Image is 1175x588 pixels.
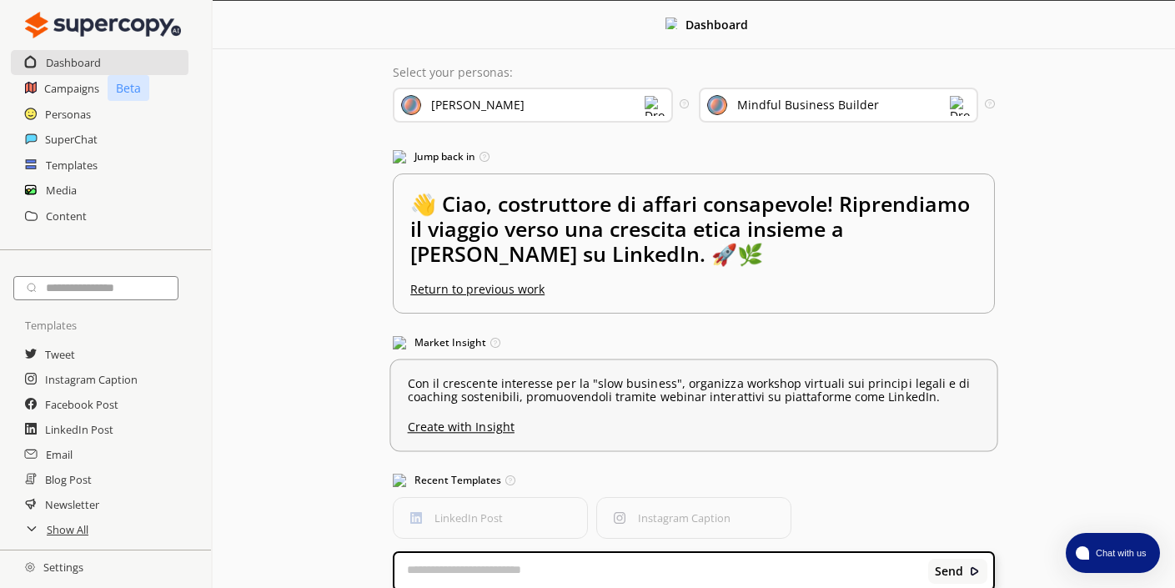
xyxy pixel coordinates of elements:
[25,562,35,572] img: Close
[401,95,421,115] img: Brand Icon
[45,102,91,127] a: Personas
[408,377,980,404] p: Con il crescente interesse per la "slow business", organizza workshop virtuali sui principi legal...
[45,417,113,442] a: LinkedIn Post
[25,8,181,42] img: Close
[393,497,588,539] button: LinkedIn PostLinkedIn Post
[685,17,748,33] b: Dashboard
[46,442,73,467] a: Email
[45,367,138,392] a: Instagram Caption
[935,565,963,578] b: Send
[46,178,77,203] a: Media
[737,98,879,112] div: Mindful Business Builder
[393,336,406,349] img: Market Insight
[393,330,995,355] h3: Market Insight
[614,512,625,524] img: Instagram Caption
[408,412,980,434] u: Create with Insight
[45,392,118,417] a: Facebook Post
[969,565,981,577] img: Close
[1066,533,1160,573] button: atlas-launcher
[410,281,545,297] u: Return to previous work
[46,153,98,178] a: Templates
[45,127,98,152] a: SuperChat
[47,517,88,542] a: Show All
[393,468,995,493] h3: Recent Templates
[950,96,970,116] img: Dropdown Icon
[410,191,977,283] h2: 👋 Ciao, costruttore di affari consapevole! Riprendiamo il viaggio verso una crescita etica insiem...
[707,95,727,115] img: Audience Icon
[45,342,75,367] a: Tweet
[108,75,149,101] p: Beta
[431,98,525,112] div: [PERSON_NAME]
[393,144,995,169] h3: Jump back in
[45,492,99,517] a: Newsletter
[393,150,406,163] img: Jump Back In
[490,338,500,348] img: Tooltip Icon
[665,18,677,29] img: Close
[680,99,689,108] img: Tooltip Icon
[393,66,995,79] p: Select your personas:
[393,474,406,487] img: Popular Templates
[480,152,490,162] img: Tooltip Icon
[46,204,87,229] a: Content
[45,467,92,492] a: Blog Post
[1089,546,1150,560] span: Chat with us
[645,96,665,116] img: Dropdown Icon
[410,512,422,524] img: LinkedIn Post
[985,99,994,108] img: Tooltip Icon
[46,50,101,75] a: Dashboard
[596,497,791,539] button: Instagram CaptionInstagram Caption
[44,76,99,101] a: Campaigns
[505,475,515,485] img: Tooltip Icon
